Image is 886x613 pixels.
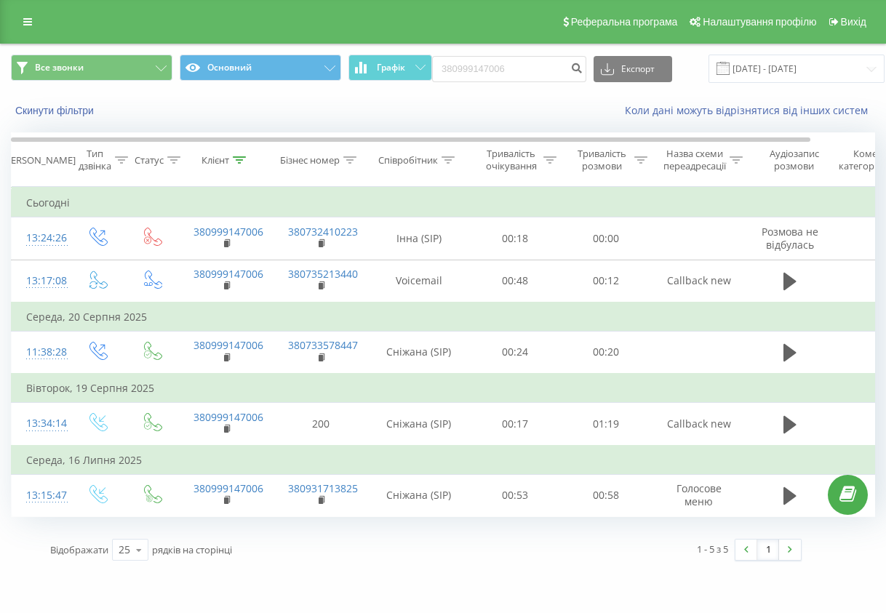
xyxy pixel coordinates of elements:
span: Реферальна програма [571,16,678,28]
div: Тривалість очікування [482,148,540,172]
td: Callback new [652,403,746,446]
td: 00:24 [470,331,561,374]
a: 380733578447 [288,338,358,352]
a: 380999147006 [193,338,263,352]
div: 13:34:14 [26,409,55,438]
span: рядків на сторінці [152,543,232,556]
div: Тип дзвінка [79,148,111,172]
div: [PERSON_NAME] [2,154,76,167]
a: 380999147006 [193,267,263,281]
td: 00:53 [470,474,561,516]
div: Клієнт [201,154,229,167]
div: 25 [119,542,130,557]
div: Співробітник [378,154,438,167]
a: 1 [757,540,779,560]
a: 380999147006 [193,481,263,495]
a: 380999147006 [193,410,263,424]
td: 00:17 [470,403,561,446]
a: 380999147006 [193,225,263,239]
td: Інна (SIP) [368,217,470,260]
span: Графік [377,63,405,73]
a: 380732410223 [288,225,358,239]
td: Сніжана (SIP) [368,331,470,374]
div: 11:38:28 [26,338,55,366]
span: Все звонки [35,62,84,73]
div: Статус [135,154,164,167]
div: 13:15:47 [26,481,55,510]
span: Налаштування профілю [703,16,816,28]
td: Голосове меню [652,474,746,516]
div: Аудіозапис розмови [759,148,829,172]
button: Все звонки [11,55,172,81]
td: 00:48 [470,260,561,303]
button: Скинути фільтри [11,104,101,117]
div: 13:24:26 [26,224,55,252]
td: Сніжана (SIP) [368,403,470,446]
div: 13:17:08 [26,267,55,295]
td: 200 [274,403,368,446]
td: Voicemail [368,260,470,303]
td: 00:12 [561,260,652,303]
td: Сніжана (SIP) [368,474,470,516]
a: 380931713825 [288,481,358,495]
td: 00:58 [561,474,652,516]
td: Callback new [652,260,746,303]
button: Експорт [594,56,672,82]
input: Пошук за номером [432,56,586,82]
button: Основний [180,55,341,81]
td: 00:18 [470,217,561,260]
a: Коли дані можуть відрізнятися вiд інших систем [625,103,875,117]
td: 00:00 [561,217,652,260]
span: Розмова не відбулась [762,225,818,252]
span: Відображати [50,543,108,556]
div: Назва схеми переадресації [663,148,726,172]
span: Вихід [841,16,866,28]
a: 380735213440 [288,267,358,281]
td: 00:20 [561,331,652,374]
div: Бізнес номер [280,154,340,167]
div: 1 - 5 з 5 [697,542,728,556]
button: Графік [348,55,432,81]
td: 01:19 [561,403,652,446]
div: Тривалість розмови [573,148,631,172]
iframe: Intercom live chat [837,531,871,566]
